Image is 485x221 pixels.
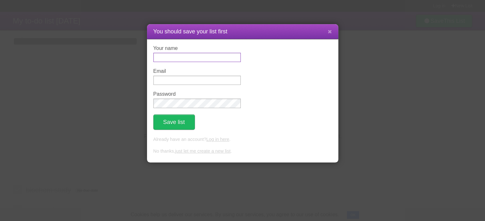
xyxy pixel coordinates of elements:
[153,45,241,51] label: Your name
[153,68,241,74] label: Email
[153,114,195,130] button: Save list
[153,91,241,97] label: Password
[153,27,332,36] h1: You should save your list first
[153,136,332,143] p: Already have an account? .
[175,148,231,154] a: just let me create a new list
[206,137,229,142] a: Log in here
[153,148,332,155] p: No thanks, .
